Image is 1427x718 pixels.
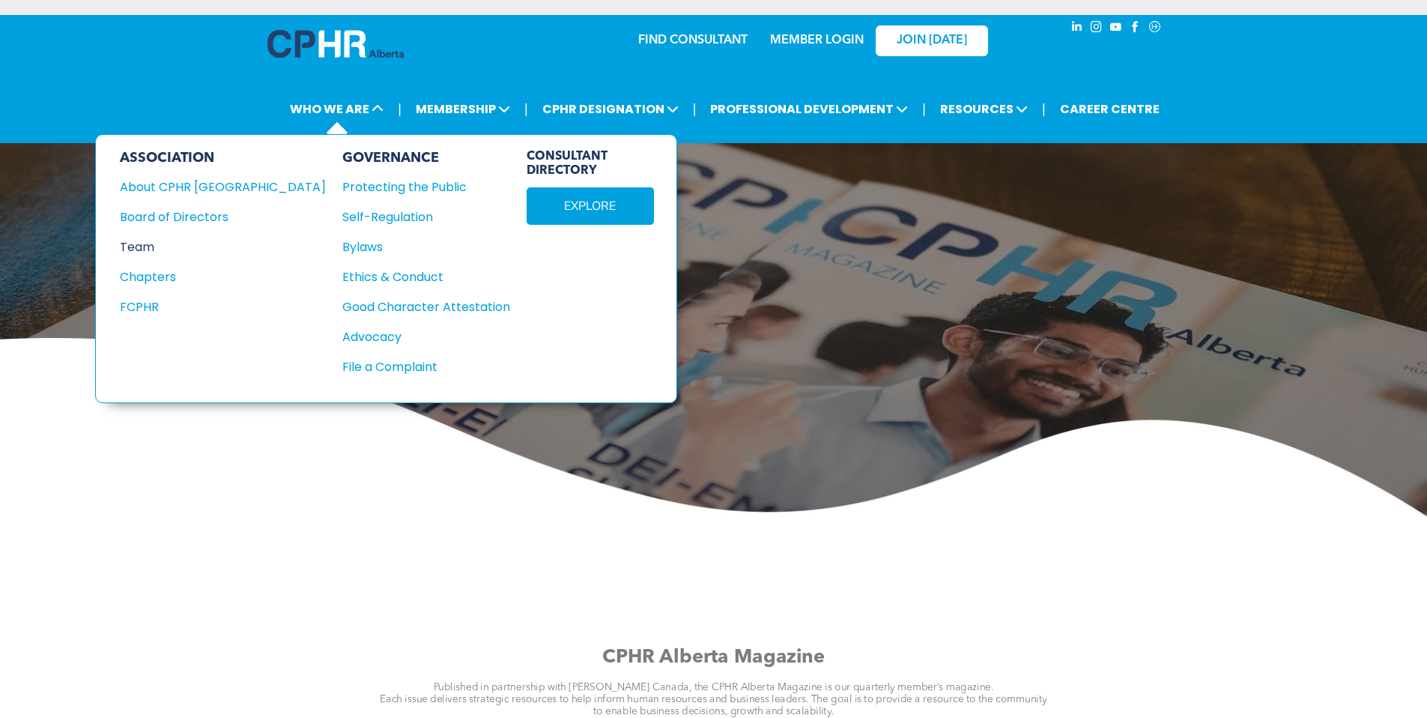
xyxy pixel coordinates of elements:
li: | [524,94,528,124]
a: instagram [1088,19,1105,39]
a: FCPHR [120,298,326,316]
a: FIND CONSULTANT [638,34,748,46]
div: Team [120,238,306,256]
span: Each issue delivers strategic resources to help inform human resources and business leaders. The ... [380,695,1046,717]
span: CPHR Alberta Magazine [602,648,825,667]
a: Good Character Attestation [342,298,510,316]
a: youtube [1108,19,1124,39]
div: Bylaws [342,238,494,256]
a: Protecting the Public [342,178,510,196]
a: MEMBER LOGIN [770,34,864,46]
div: File a Complaint [342,358,494,376]
a: JOIN [DATE] [876,25,988,56]
a: File a Complaint [342,358,510,376]
a: Board of Directors [120,208,326,226]
span: CPHR DESIGNATION [538,95,683,123]
div: GOVERNANCE [342,150,510,166]
span: CONSULTANT DIRECTORY [527,150,654,178]
div: About CPHR [GEOGRAPHIC_DATA] [120,178,306,196]
a: Self-Regulation [342,208,510,226]
span: PROFESSIONAL DEVELOPMENT [706,95,912,123]
a: Social network [1147,19,1163,39]
div: FCPHR [120,298,306,316]
span: MEMBERSHIP [411,95,515,123]
span: Published in partnership with [PERSON_NAME] Canada, the CPHR Alberta Magazine is our quarterly me... [434,683,994,693]
img: A blue and white logo for cp alberta [267,30,404,58]
span: JOIN [DATE] [897,34,967,48]
div: Good Character Attestation [342,298,494,316]
a: About CPHR [GEOGRAPHIC_DATA] [120,178,326,196]
a: EXPLORE [527,187,654,225]
li: | [1042,94,1046,124]
a: linkedin [1069,19,1085,39]
li: | [398,94,402,124]
div: Board of Directors [120,208,306,226]
div: Protecting the Public [342,178,494,196]
span: WHO WE ARE [285,95,388,123]
a: Chapters [120,268,326,286]
a: Ethics & Conduct [342,268,510,286]
div: Ethics & Conduct [342,268,494,286]
a: Advocacy [342,328,510,346]
span: RESOURCES [936,95,1032,123]
div: ASSOCIATION [120,150,326,166]
div: Advocacy [342,328,494,346]
li: | [693,94,697,124]
a: Bylaws [342,238,510,256]
a: Team [120,238,326,256]
li: | [922,94,926,124]
div: Chapters [120,268,306,286]
div: Self-Regulation [342,208,494,226]
a: CAREER CENTRE [1055,95,1164,123]
a: facebook [1127,19,1144,39]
